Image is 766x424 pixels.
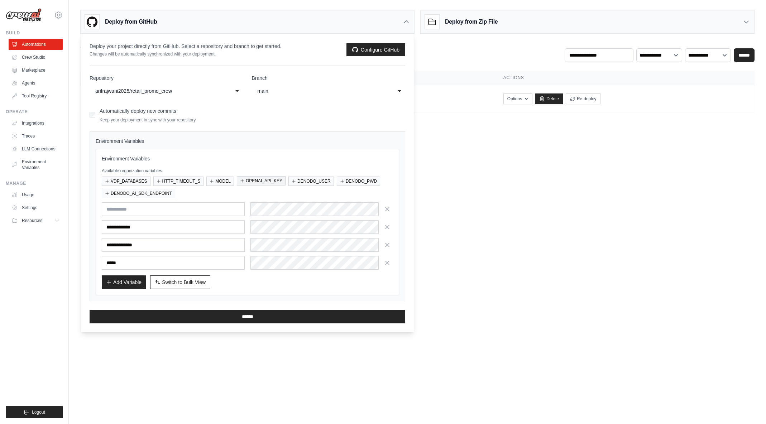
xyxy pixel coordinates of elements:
th: Token [353,71,494,85]
button: VDP_DATABASES [102,177,150,186]
button: DENODO_PWD [337,177,380,186]
p: Available organization variables: [102,168,393,174]
a: Integrations [9,117,63,129]
label: Branch [252,74,406,82]
a: Delete [535,93,563,104]
a: Crew Studio [9,52,63,63]
button: DENODO_AI_SDK_ENDPOINT [102,189,175,198]
button: Options [503,93,532,104]
h3: Deploy from GitHub [105,18,157,26]
button: Resources [9,215,63,226]
button: Add Variable [102,275,146,289]
span: Logout [32,409,45,415]
button: OPENAI_API_KEY [237,176,286,185]
p: Changes will be automatically synchronized with your deployment. [90,51,281,57]
th: Actions [495,71,755,85]
a: Tool Registry [9,90,63,102]
iframe: Chat Widget [730,390,766,424]
div: Manage [6,180,63,186]
p: Manage and monitor your active crew automations from this dashboard. [80,50,240,57]
p: Deploy your project directly from GitHub. Select a repository and branch to get started. [90,43,281,50]
button: Logout [6,406,63,418]
a: LLM Connections [9,143,63,155]
div: arifrajwani2025/retail_promo_crew [95,87,223,95]
button: MODEL [206,177,234,186]
label: Repository [90,74,243,82]
span: Switch to Bulk View [162,279,206,286]
a: Marketplace [9,64,63,76]
label: Automatically deploy new commits [100,108,176,114]
p: Keep your deployment in sync with your repository [100,117,196,123]
a: Agents [9,77,63,89]
div: Operate [6,109,63,115]
a: Usage [9,189,63,201]
a: Configure GitHub [346,43,405,56]
th: Crew [80,71,210,85]
a: Traces [9,130,63,142]
button: Switch to Bulk View [150,275,210,289]
h2: Automations Live [80,40,240,50]
a: Automations [9,39,63,50]
a: Settings [9,202,63,213]
button: DENODO_USER [288,177,334,186]
a: Environment Variables [9,156,63,173]
button: HTTP_TIMEOUT_S [153,177,204,186]
div: Build [6,30,63,36]
h4: Environment Variables [96,138,399,145]
div: main [258,87,386,95]
span: Resources [22,218,42,223]
img: Logo [6,8,42,22]
h3: Environment Variables [102,155,393,162]
img: GitHub Logo [85,15,99,29]
button: Re-deploy [566,93,600,104]
h3: Deploy from Zip File [445,18,498,26]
